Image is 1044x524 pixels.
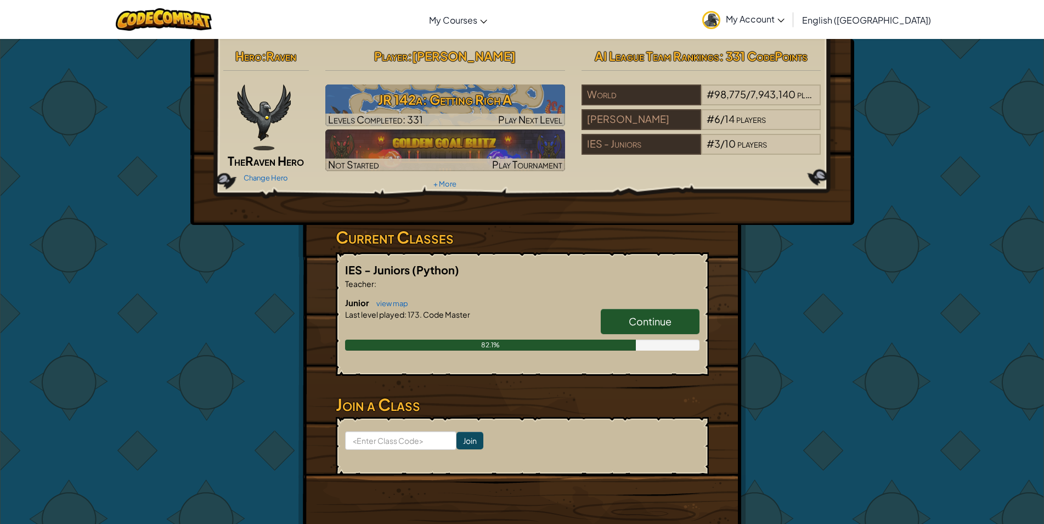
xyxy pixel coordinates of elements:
span: Raven [266,48,296,64]
span: # [707,88,714,100]
span: Raven Hero [245,153,304,168]
span: Play Tournament [492,158,562,171]
span: Junior [345,297,371,308]
span: 6 [714,112,720,125]
span: Code Master [422,309,470,319]
div: World [582,84,701,105]
span: 7,943,140 [750,88,795,100]
a: IES - Juniors#3/10players [582,144,821,157]
a: + More [433,179,456,188]
span: Play Next Level [498,113,562,126]
span: # [707,137,714,150]
span: Levels Completed: 331 [328,113,423,126]
span: : [404,309,407,319]
a: My Account [697,2,790,37]
span: 173. [407,309,422,319]
span: / [720,112,725,125]
img: avatar [702,11,720,29]
a: view map [371,299,408,308]
span: : [408,48,412,64]
span: # [707,112,714,125]
span: My Account [726,13,785,25]
span: / [746,88,750,100]
span: [PERSON_NAME] [412,48,516,64]
span: The [228,153,245,168]
input: Join [456,432,483,449]
a: [PERSON_NAME]#6/14players [582,120,821,132]
img: Golden Goal [325,129,565,171]
a: Not StartedPlay Tournament [325,129,565,171]
img: raven-paper-doll.png [237,84,291,150]
div: [PERSON_NAME] [582,109,701,130]
h3: Current Classes [336,225,709,250]
img: JR 142a: Getting Rich A [325,84,565,126]
span: (Python) [412,263,459,277]
span: Hero [235,48,262,64]
span: Player [374,48,408,64]
a: Play Next Level [325,84,565,126]
span: 14 [725,112,735,125]
span: 98,775 [714,88,746,100]
a: World#98,775/7,943,140players [582,95,821,108]
span: My Courses [429,14,477,26]
span: Not Started [328,158,379,171]
span: IES - Juniors [345,263,412,277]
h3: Join a Class [336,392,709,417]
span: : [262,48,266,64]
span: : [374,279,376,289]
img: CodeCombat logo [116,8,212,31]
div: 82.1% [345,340,636,351]
a: English ([GEOGRAPHIC_DATA]) [797,5,936,35]
div: IES - Juniors [582,134,701,155]
span: players [797,88,827,100]
span: English ([GEOGRAPHIC_DATA]) [802,14,931,26]
span: Last level played [345,309,404,319]
span: players [737,137,767,150]
input: <Enter Class Code> [345,431,456,450]
span: Continue [629,315,671,328]
a: Change Hero [244,173,288,182]
span: / [720,137,725,150]
span: AI League Team Rankings [595,48,719,64]
span: : 331 CodePoints [719,48,808,64]
a: My Courses [424,5,493,35]
h3: JR 142a: Getting Rich A [325,87,565,112]
span: 3 [714,137,720,150]
span: 10 [725,137,736,150]
span: Teacher [345,279,374,289]
span: players [736,112,766,125]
